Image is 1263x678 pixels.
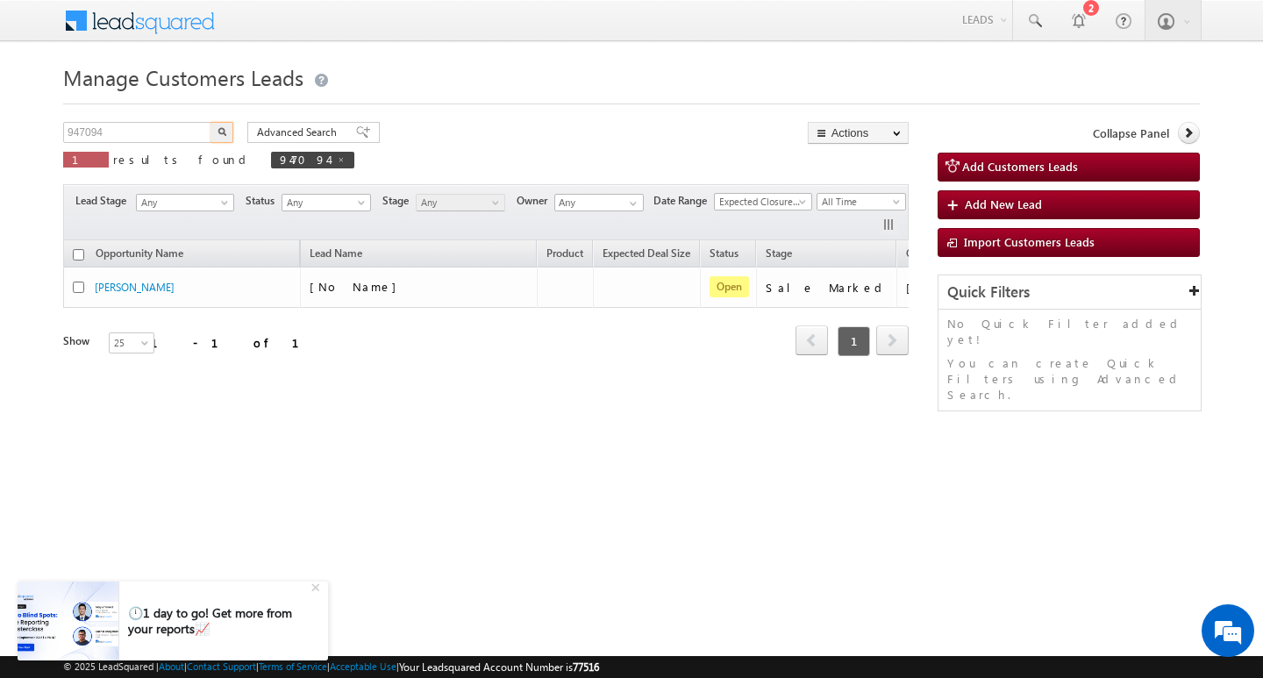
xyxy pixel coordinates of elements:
[714,193,812,211] a: Expected Closure Date
[310,279,405,294] span: [No Name]
[109,332,154,353] a: 25
[330,660,396,672] a: Acceptable Use
[620,195,642,212] a: Show All Items
[63,659,599,675] span: © 2025 LeadSquared | | | | |
[113,152,253,167] span: results found
[817,193,906,211] a: All Time
[246,193,282,209] span: Status
[136,194,234,211] a: Any
[517,193,554,209] span: Owner
[257,125,342,140] span: Advanced Search
[766,246,792,260] span: Stage
[282,194,371,211] a: Any
[554,194,644,211] input: Type to Search
[218,127,226,136] img: Search
[128,605,309,637] div: 🕛1 day to go! Get more from your reports📈
[282,195,366,211] span: Any
[938,275,1201,310] div: Quick Filters
[416,194,505,211] a: Any
[876,325,909,355] span: next
[603,246,690,260] span: Expected Deal Size
[796,327,828,355] a: prev
[965,196,1042,211] span: Add New Lead
[838,326,870,356] span: 1
[72,152,100,167] span: 1
[962,159,1078,174] span: Add Customers Leads
[546,246,583,260] span: Product
[653,193,714,209] span: Date Range
[417,195,500,211] span: Any
[137,195,228,211] span: Any
[573,660,599,674] span: 77516
[757,244,801,267] a: Stage
[63,333,95,349] div: Show
[96,246,183,260] span: Opportunity Name
[307,575,328,596] div: +
[73,249,84,260] input: Check all records
[964,234,1095,249] span: Import Customers Leads
[710,276,749,297] span: Open
[399,660,599,674] span: Your Leadsquared Account Number is
[382,193,416,209] span: Stage
[18,582,118,660] img: pictures
[280,152,328,167] span: 947094
[301,244,371,267] span: Lead Name
[796,325,828,355] span: prev
[87,244,192,267] a: Opportunity Name
[63,63,303,91] span: Manage Customers Leads
[876,327,909,355] a: next
[906,246,937,260] span: Owner
[187,660,256,672] a: Contact Support
[947,355,1192,403] p: You can create Quick Filters using Advanced Search.
[594,244,699,267] a: Expected Deal Size
[110,335,156,351] span: 25
[817,194,901,210] span: All Time
[947,316,1192,347] p: No Quick Filter added yet!
[906,280,1021,296] div: [PERSON_NAME]
[259,660,327,672] a: Terms of Service
[159,660,184,672] a: About
[701,244,747,267] a: Status
[1093,125,1169,141] span: Collapse Panel
[715,194,806,210] span: Expected Closure Date
[808,122,909,144] button: Actions
[95,281,175,294] a: [PERSON_NAME]
[151,332,320,353] div: 1 - 1 of 1
[766,280,888,296] div: Sale Marked
[75,193,133,209] span: Lead Stage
